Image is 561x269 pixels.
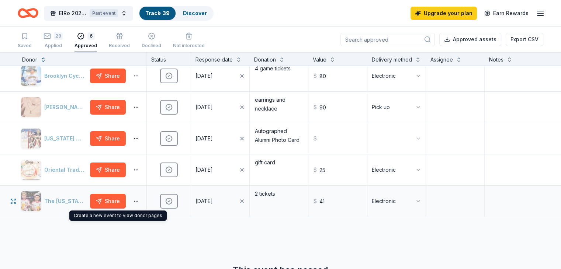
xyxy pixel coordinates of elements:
button: Received [109,29,130,52]
textarea: gift card [250,155,307,185]
div: Saved [18,43,32,49]
button: Share [90,194,126,209]
div: Delivery method [372,55,412,64]
button: Saved [18,29,32,52]
div: Status [147,52,191,66]
div: [DATE] [195,103,213,112]
a: Upgrade your plan [411,7,477,20]
div: Past event [90,9,118,17]
a: Track· 39 [145,10,170,16]
button: [DATE] [191,123,249,154]
div: Not interested [173,43,205,49]
div: Assignee [430,55,453,64]
div: Create a new event to view donor pages [69,210,167,221]
a: Home [18,4,38,22]
div: [DATE] [195,134,213,143]
div: Approved [75,43,97,49]
button: Share [90,100,126,115]
button: Share [90,69,126,83]
button: Not interested [173,29,205,52]
button: 29Applied [44,29,63,52]
div: Notes [489,55,503,64]
button: [DATE] [191,186,249,217]
button: Export CSV [506,33,543,46]
div: 6 [87,32,95,40]
button: ElRo 2025 Benefit AuctionPast event [44,6,133,21]
div: Received [109,43,130,49]
button: Share [90,131,126,146]
div: Applied [44,43,63,49]
button: [DATE] [191,154,249,185]
div: [DATE] [195,71,213,80]
div: Donor [22,55,37,64]
div: [DATE] [195,197,213,206]
textarea: 2 tickets [250,186,307,216]
input: Search approved [340,33,435,46]
textarea: earrings and necklace [250,92,307,122]
textarea: 4 game tickets [250,61,307,91]
div: 29 [54,32,63,40]
button: [DATE] [191,60,249,91]
div: Value [313,55,326,64]
button: [DATE] [191,92,249,123]
div: Donation [254,55,276,64]
button: Approved assets [439,33,501,46]
button: Declined [142,29,161,52]
a: Discover [183,10,207,16]
button: Share [90,163,126,177]
textarea: Autographed Alumni Photo Card [250,124,307,153]
div: [DATE] [195,165,213,174]
button: Track· 39Discover [139,6,214,21]
span: ElRo 2025 Benefit Auction [59,9,87,18]
a: Earn Rewards [480,7,533,20]
div: Response date [195,55,233,64]
button: 6Approved [75,29,97,52]
div: Declined [142,43,161,49]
